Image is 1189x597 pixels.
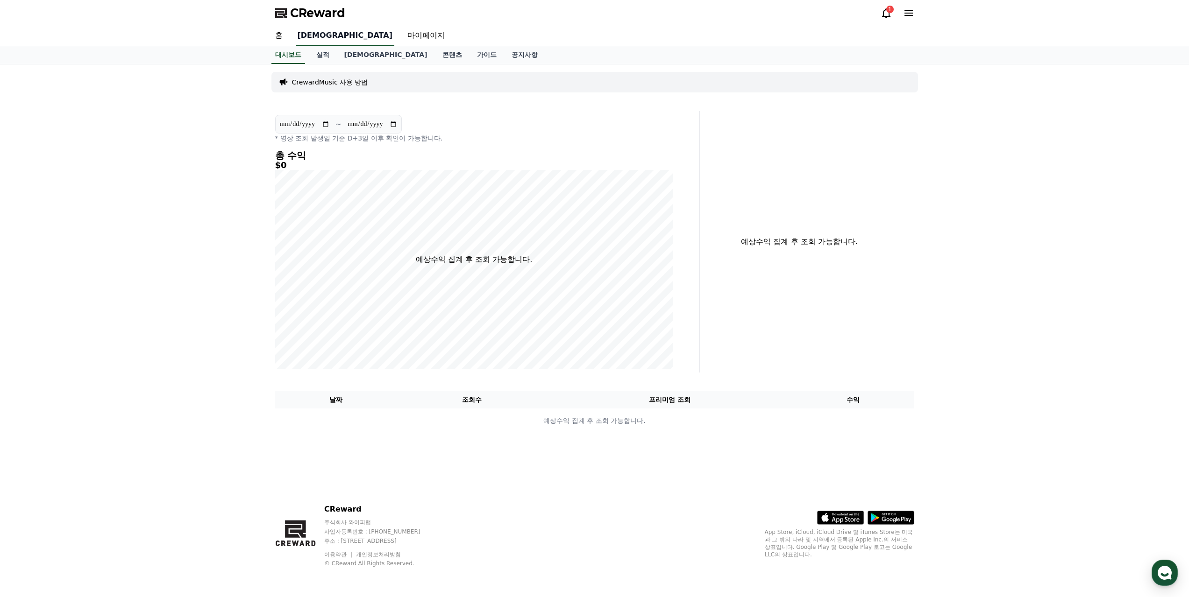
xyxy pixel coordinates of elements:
[707,236,892,247] p: 예상수익 집계 후 조회 가능합니다.
[416,254,532,265] p: 예상수익 집계 후 조회 가능합니다.
[292,77,368,87] a: CrewardMusic 사용 방법
[504,46,545,64] a: 공지사항
[3,296,62,319] a: 홈
[296,26,394,46] a: [DEMOGRAPHIC_DATA]
[324,519,438,526] p: 주식회사 와이피랩
[470,46,504,64] a: 가이드
[275,133,673,143] p: * 영상 조회 발생일 기준 D+3일 이후 확인이 가능합니다.
[335,119,342,130] p: ~
[356,551,401,558] a: 개인정보처리방침
[275,391,397,408] th: 날짜
[309,46,337,64] a: 실적
[275,150,673,161] h4: 총 수익
[85,310,97,318] span: 대화
[121,296,179,319] a: 설정
[144,310,156,317] span: 설정
[290,6,345,21] span: CReward
[271,46,305,64] a: 대시보드
[276,416,914,426] p: 예상수익 집계 후 조회 가능합니다.
[324,528,438,535] p: 사업자등록번호 : [PHONE_NUMBER]
[886,6,894,13] div: 1
[400,26,452,46] a: 마이페이지
[435,46,470,64] a: 콘텐츠
[268,26,290,46] a: 홈
[324,537,438,545] p: 주소 : [STREET_ADDRESS]
[62,296,121,319] a: 대화
[324,504,438,515] p: CReward
[881,7,892,19] a: 1
[324,560,438,567] p: © CReward All Rights Reserved.
[397,391,547,408] th: 조회수
[765,528,914,558] p: App Store, iCloud, iCloud Drive 및 iTunes Store는 미국과 그 밖의 나라 및 지역에서 등록된 Apple Inc.의 서비스 상표입니다. Goo...
[324,551,354,558] a: 이용약관
[275,161,673,170] h5: $0
[275,6,345,21] a: CReward
[792,391,914,408] th: 수익
[547,391,792,408] th: 프리미엄 조회
[337,46,435,64] a: [DEMOGRAPHIC_DATA]
[29,310,35,317] span: 홈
